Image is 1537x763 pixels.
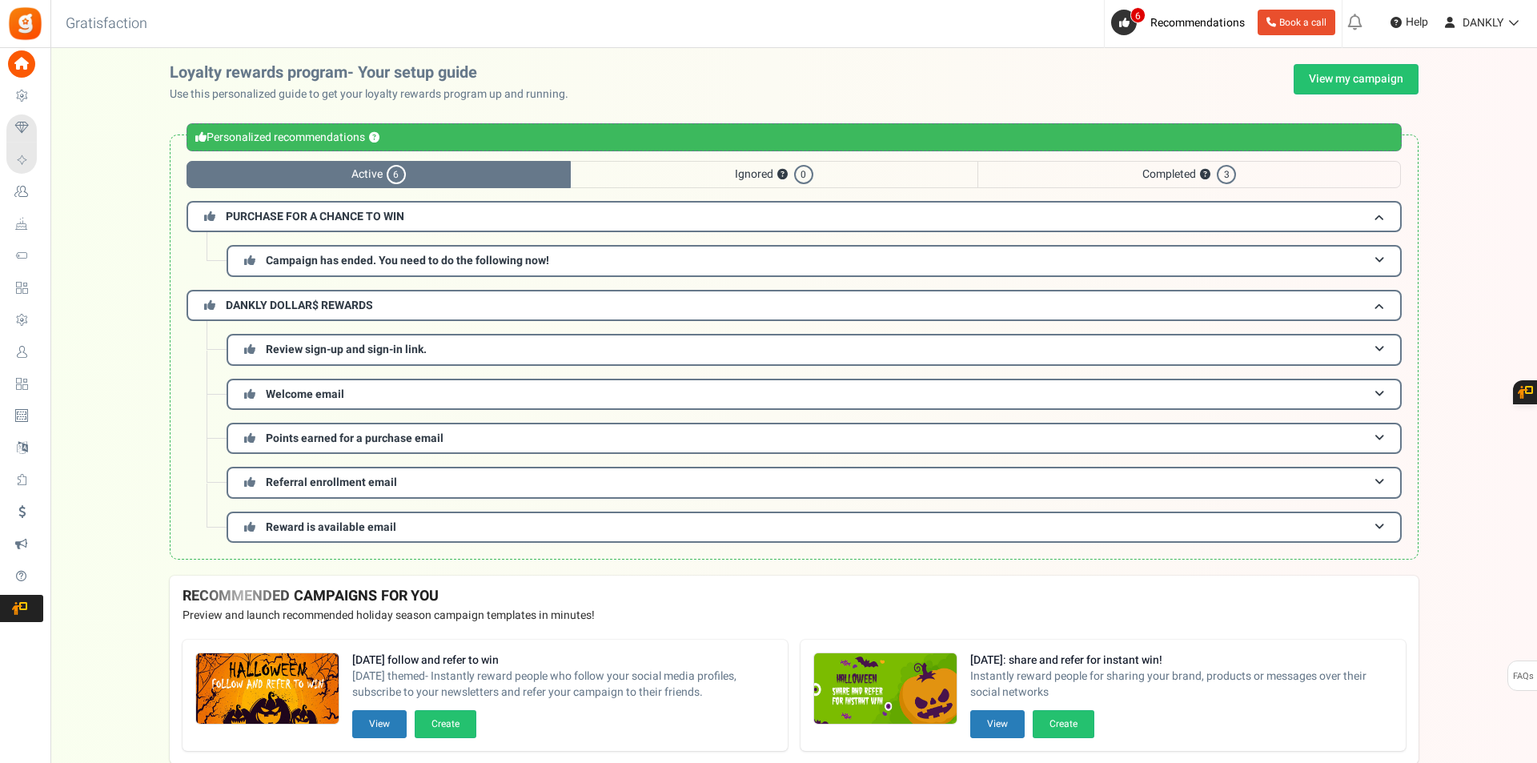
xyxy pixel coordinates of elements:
span: FAQs [1512,661,1534,692]
span: Completed [977,161,1401,188]
p: Use this personalized guide to get your loyalty rewards program up and running. [170,86,581,102]
img: Recommended Campaigns [814,653,957,725]
a: View my campaign [1294,64,1419,94]
span: Active [187,161,571,188]
span: Review sign-up and sign-in link. [266,341,427,358]
button: View [970,710,1025,738]
span: Recommendations [1150,14,1245,31]
span: Campaign has ended. You need to do the following now! [266,252,549,269]
a: Help [1384,10,1435,35]
span: Reward is available email [266,519,396,536]
span: Welcome email [266,386,344,403]
span: 0 [794,165,813,184]
span: [DATE] themed- Instantly reward people who follow your social media profiles, subscribe to your n... [352,669,775,701]
span: Ignored [571,161,977,188]
a: Book a call [1258,10,1335,35]
span: DANKLY [1463,14,1503,31]
strong: [DATE]: share and refer for instant win! [970,653,1393,669]
span: Points earned for a purchase email [266,430,443,447]
span: PURCHASE FOR A CHANCE TO WIN [226,208,404,225]
img: Recommended Campaigns [196,653,339,725]
button: Create [415,710,476,738]
button: ? [369,133,379,143]
a: 6 Recommendations [1111,10,1251,35]
strong: [DATE] follow and refer to win [352,653,775,669]
span: 3 [1217,165,1236,184]
span: DANKLY DOLLAR$ REWARDS [226,297,373,314]
h3: Gratisfaction [48,8,165,40]
span: 6 [1130,7,1146,23]
span: Instantly reward people for sharing your brand, products or messages over their social networks [970,669,1393,701]
button: View [352,710,407,738]
p: Preview and launch recommended holiday season campaign templates in minutes! [183,608,1406,624]
span: Help [1402,14,1428,30]
img: Gratisfaction [7,6,43,42]
span: Referral enrollment email [266,474,397,491]
span: 6 [387,165,406,184]
button: ? [1200,170,1210,180]
h2: Loyalty rewards program- Your setup guide [170,64,581,82]
div: Personalized recommendations [187,123,1402,151]
button: Create [1033,710,1094,738]
button: ? [777,170,788,180]
h4: RECOMMENDED CAMPAIGNS FOR YOU [183,588,1406,604]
